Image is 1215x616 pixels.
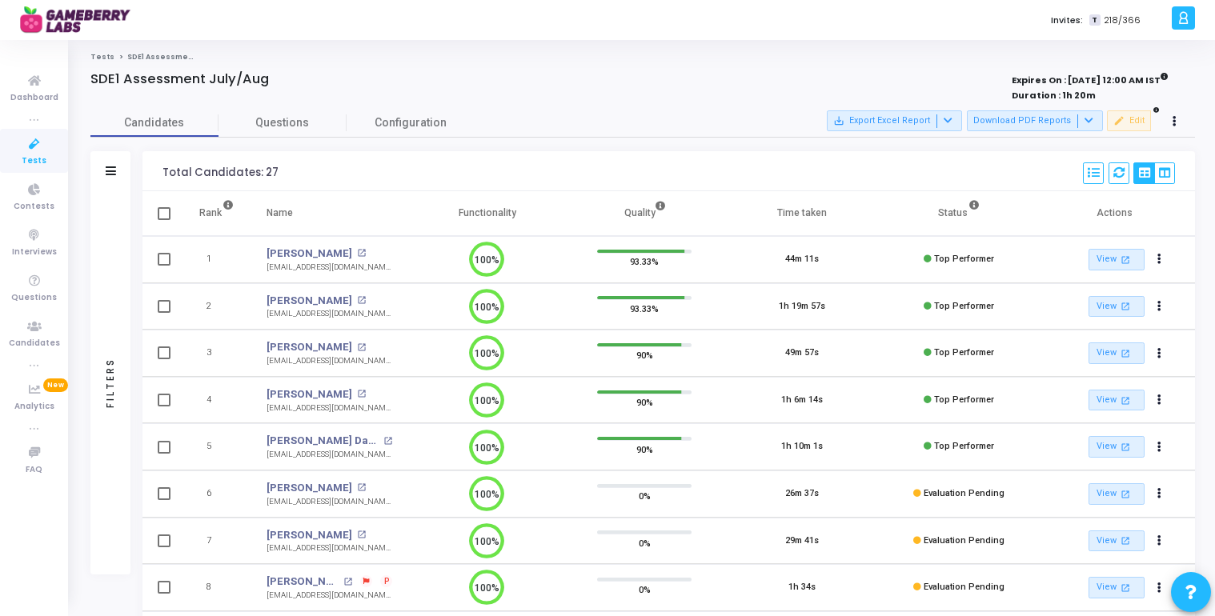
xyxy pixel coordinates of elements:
[357,249,366,258] mat-icon: open_in_new
[20,4,140,36] img: logo
[12,246,57,259] span: Interviews
[267,496,392,508] div: [EMAIL_ADDRESS][DOMAIN_NAME]
[357,483,366,492] mat-icon: open_in_new
[182,423,251,470] td: 5
[267,542,392,554] div: [EMAIL_ADDRESS][DOMAIN_NAME]
[1149,249,1171,271] button: Actions
[781,440,823,454] div: 1h 10m 1s
[267,308,392,320] div: [EMAIL_ADDRESS][DOMAIN_NAME]
[219,114,347,131] span: Questions
[1089,530,1145,552] a: View
[1149,342,1171,365] button: Actions
[267,293,352,309] a: [PERSON_NAME]
[357,343,366,352] mat-icon: open_in_new
[1089,14,1100,26] span: T
[1118,394,1132,407] mat-icon: open_in_new
[10,91,58,105] span: Dashboard
[1118,253,1132,266] mat-icon: open_in_new
[267,480,352,496] a: [PERSON_NAME]
[924,488,1004,498] span: Evaluation Pending
[1149,436,1171,458] button: Actions
[779,300,825,314] div: 1h 19m 57s
[11,291,57,305] span: Questions
[967,110,1103,131] button: Download PDF Reports
[267,262,392,274] div: [EMAIL_ADDRESS][DOMAIN_NAME]
[636,441,653,457] span: 90%
[90,52,114,62] a: Tests
[267,204,293,222] div: Name
[357,530,366,539] mat-icon: open_in_new
[1089,436,1145,458] a: View
[924,582,1004,592] span: Evaluation Pending
[1133,162,1175,184] div: View Options
[14,400,54,414] span: Analytics
[1118,299,1132,313] mat-icon: open_in_new
[1051,14,1083,27] label: Invites:
[103,294,118,470] div: Filters
[1089,577,1145,598] a: View
[777,204,827,222] div: Time taken
[14,200,54,214] span: Contests
[1089,483,1145,505] a: View
[1118,581,1132,594] mat-icon: open_in_new
[1113,115,1125,126] mat-icon: edit
[1012,89,1096,102] strong: Duration : 1h 20m
[785,534,819,548] div: 29m 41s
[785,487,819,501] div: 26m 37s
[781,394,823,407] div: 1h 6m 14s
[1118,487,1132,501] mat-icon: open_in_new
[1012,70,1169,87] strong: Expires On : [DATE] 12:00 AM IST
[934,254,994,264] span: Top Performer
[267,246,352,262] a: [PERSON_NAME]
[934,441,994,451] span: Top Performer
[1149,577,1171,599] button: Actions
[384,575,390,588] span: P
[26,463,42,477] span: FAQ
[1089,342,1145,364] a: View
[357,296,366,305] mat-icon: open_in_new
[267,527,352,543] a: [PERSON_NAME]
[267,386,352,402] a: [PERSON_NAME]
[182,330,251,377] td: 3
[267,355,392,367] div: [EMAIL_ADDRESS][DOMAIN_NAME]
[630,300,659,316] span: 93.33%
[267,402,392,414] div: [EMAIL_ADDRESS][DOMAIN_NAME]
[9,337,60,350] span: Candidates
[934,301,994,311] span: Top Performer
[934,394,994,405] span: Top Performer
[636,394,653,410] span: 90%
[408,191,566,236] th: Functionality
[1037,191,1195,236] th: Actions
[267,339,352,355] a: [PERSON_NAME]
[90,52,1195,62] nav: breadcrumb
[357,390,366,398] mat-icon: open_in_new
[1149,389,1171,411] button: Actions
[827,110,962,131] button: Export Excel Report
[182,191,251,236] th: Rank
[833,115,844,126] mat-icon: save_alt
[1118,534,1132,547] mat-icon: open_in_new
[267,433,379,449] a: [PERSON_NAME] Dash
[182,283,251,330] td: 2
[22,154,46,168] span: Tests
[375,114,447,131] span: Configuration
[182,377,251,424] td: 4
[639,534,651,550] span: 0%
[1089,249,1145,270] a: View
[267,590,392,602] div: [EMAIL_ADDRESS][DOMAIN_NAME]
[934,347,994,358] span: Top Performer
[1089,390,1145,411] a: View
[630,254,659,270] span: 93.33%
[566,191,724,236] th: Quality
[639,582,651,598] span: 0%
[267,449,392,461] div: [EMAIL_ADDRESS][DOMAIN_NAME]
[182,470,251,518] td: 6
[1149,530,1171,552] button: Actions
[43,378,68,392] span: New
[343,578,352,586] mat-icon: open_in_new
[924,535,1004,546] span: Evaluation Pending
[127,52,231,62] span: SDE1 Assessment July/Aug
[182,236,251,283] td: 1
[267,574,339,590] a: [PERSON_NAME]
